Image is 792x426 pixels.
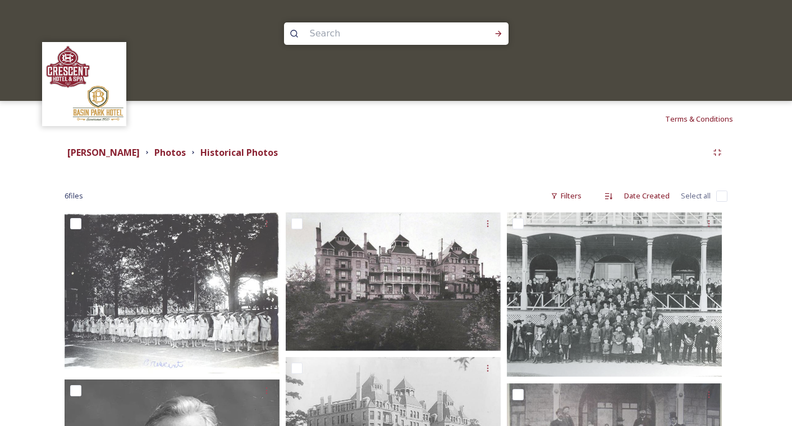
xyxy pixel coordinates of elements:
img: logos.png [44,44,125,125]
strong: Photos [154,146,186,159]
a: Terms & Conditions [665,112,750,126]
div: Filters [545,185,587,207]
div: Date Created [619,185,675,207]
strong: [PERSON_NAME] [67,146,140,159]
span: 6 file s [65,191,83,201]
input: Search [304,21,458,46]
img: chCoeds_SaluteOldGlory.jpg [65,212,280,373]
strong: Historical Photos [200,146,278,159]
span: Terms & Conditions [665,114,733,124]
img: Untitled-1599.jpg [507,212,722,377]
span: Select all [681,191,711,201]
img: ch_circa1890s.jpg [286,212,501,351]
